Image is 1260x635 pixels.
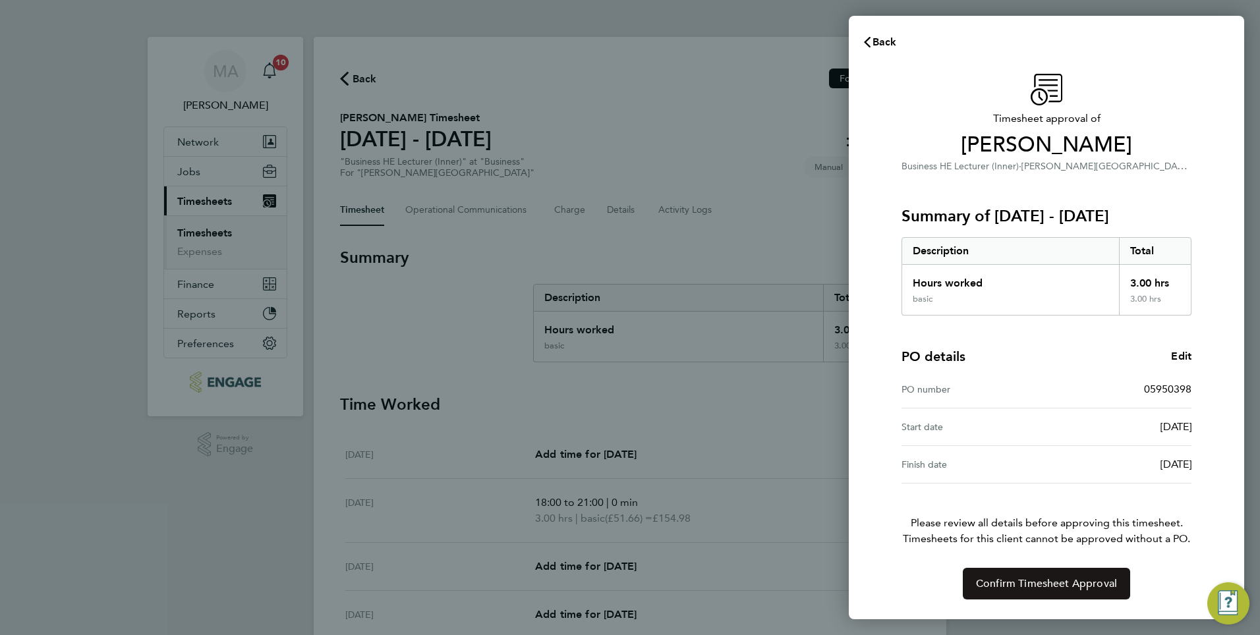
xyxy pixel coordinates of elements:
div: Start date [902,419,1046,435]
span: [PERSON_NAME] [902,132,1191,158]
h3: Summary of [DATE] - [DATE] [902,206,1191,227]
div: 3.00 hrs [1119,294,1191,315]
span: Confirm Timesheet Approval [976,577,1117,590]
span: Back [873,36,897,48]
div: Finish date [902,456,1046,472]
div: [DATE] [1046,456,1191,472]
span: Timesheet approval of [902,111,1191,126]
div: PO number [902,381,1046,397]
span: Edit [1171,350,1191,362]
span: Timesheets for this client cannot be approved without a PO. [886,531,1207,547]
span: [PERSON_NAME][GEOGRAPHIC_DATA] [1021,159,1190,172]
span: · [1019,161,1021,172]
div: 3.00 hrs [1119,265,1191,294]
div: basic [913,294,932,304]
button: Engage Resource Center [1207,582,1249,624]
button: Confirm Timesheet Approval [963,568,1130,599]
div: [DATE] [1046,419,1191,435]
span: Business HE Lecturer (Inner) [902,161,1019,172]
div: Summary of 22 - 28 Sep 2025 [902,237,1191,316]
p: Please review all details before approving this timesheet. [886,483,1207,547]
span: 05950398 [1144,383,1191,395]
a: Edit [1171,348,1191,364]
span: · [1190,161,1193,172]
div: Hours worked [902,265,1119,294]
button: Back [849,29,910,55]
h4: PO details [902,347,965,366]
div: Description [902,238,1119,264]
div: Total [1119,238,1191,264]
